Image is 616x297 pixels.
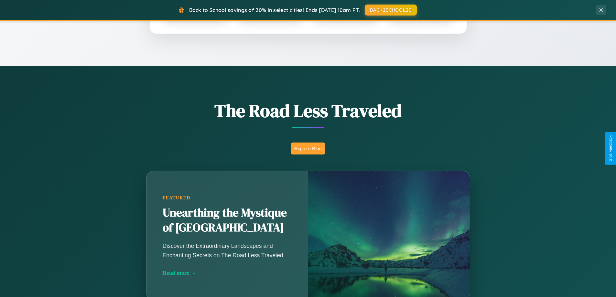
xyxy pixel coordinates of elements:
[163,270,292,276] div: Read more →
[163,206,292,235] h2: Unearthing the Mystique of [GEOGRAPHIC_DATA]
[365,5,417,16] button: BACK2SCHOOL20
[163,241,292,260] p: Discover the Extraordinary Landscapes and Enchanting Secrets on The Road Less Traveled.
[114,98,502,123] h1: The Road Less Traveled
[291,143,325,154] button: Explore Blog
[189,7,360,13] span: Back to School savings of 20% in select cities! Ends [DATE] 10am PT.
[608,135,613,162] div: Give Feedback
[163,195,292,201] div: Featured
